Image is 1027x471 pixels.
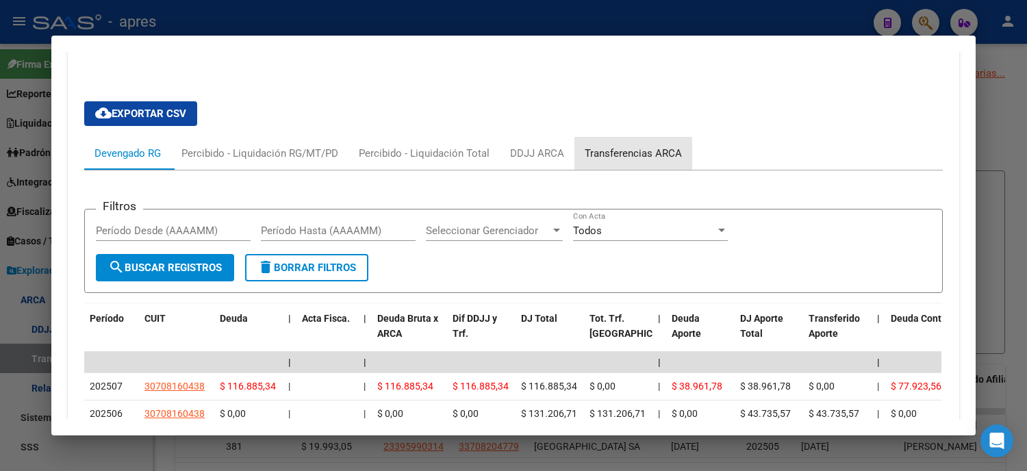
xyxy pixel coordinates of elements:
[735,304,803,364] datatable-header-cell: DJ Aporte Total
[139,304,214,364] datatable-header-cell: CUIT
[453,408,479,419] span: $ 0,00
[220,313,248,324] span: Deuda
[257,262,356,274] span: Borrar Filtros
[803,304,872,364] datatable-header-cell: Transferido Aporte
[372,304,447,364] datatable-header-cell: Deuda Bruta x ARCA
[891,381,941,392] span: $ 77.923,56
[453,313,497,340] span: Dif DDJJ y Trf.
[377,408,403,419] span: $ 0,00
[364,313,366,324] span: |
[288,408,290,419] span: |
[364,357,366,368] span: |
[96,199,143,214] h3: Filtros
[809,313,860,340] span: Transferido Aporte
[181,146,338,161] div: Percibido - Liquidación RG/MT/PD
[658,381,660,392] span: |
[740,408,791,419] span: $ 43.735,57
[672,313,701,340] span: Deuda Aporte
[453,381,509,392] span: $ 116.885,34
[809,408,859,419] span: $ 43.735,57
[90,313,124,324] span: Período
[877,408,879,419] span: |
[364,381,366,392] span: |
[214,304,283,364] datatable-header-cell: Deuda
[288,381,290,392] span: |
[358,304,372,364] datatable-header-cell: |
[220,408,246,419] span: $ 0,00
[877,381,879,392] span: |
[585,146,682,161] div: Transferencias ARCA
[426,225,550,237] span: Seleccionar Gerenciador
[94,146,161,161] div: Devengado RG
[377,381,433,392] span: $ 116.885,34
[658,408,660,419] span: |
[288,357,291,368] span: |
[658,357,661,368] span: |
[283,304,296,364] datatable-header-cell: |
[877,313,880,324] span: |
[105,40,362,53] span: Aportes y Contribuciones del Afiliado: 27397442743
[589,408,646,419] span: $ 131.206,71
[891,408,917,419] span: $ 0,00
[589,313,683,340] span: Tot. Trf. [GEOGRAPHIC_DATA]
[447,304,516,364] datatable-header-cell: Dif DDJJ y Trf.
[108,262,222,274] span: Buscar Registros
[90,381,123,392] span: 202507
[584,304,652,364] datatable-header-cell: Tot. Trf. Bruto
[220,381,276,392] span: $ 116.885,34
[666,304,735,364] datatable-header-cell: Deuda Aporte
[740,381,791,392] span: $ 38.961,78
[144,408,205,419] span: 30708160438
[872,304,885,364] datatable-header-cell: |
[885,304,954,364] datatable-header-cell: Deuda Contr.
[589,381,616,392] span: $ 0,00
[377,313,438,340] span: Deuda Bruta x ARCA
[809,381,835,392] span: $ 0,00
[510,146,564,161] div: DDJJ ARCA
[891,313,947,324] span: Deuda Contr.
[144,381,205,392] span: 30708160438
[652,304,666,364] datatable-header-cell: |
[364,408,366,419] span: |
[95,107,186,120] span: Exportar CSV
[521,313,557,324] span: DJ Total
[257,259,274,275] mat-icon: delete
[302,313,350,324] span: Acta Fisca.
[96,254,234,281] button: Buscar Registros
[84,101,197,126] button: Exportar CSV
[90,408,123,419] span: 202506
[877,357,880,368] span: |
[245,254,368,281] button: Borrar Filtros
[288,313,291,324] span: |
[516,304,584,364] datatable-header-cell: DJ Total
[672,408,698,419] span: $ 0,00
[359,146,490,161] div: Percibido - Liquidación Total
[658,313,661,324] span: |
[95,105,112,121] mat-icon: cloud_download
[740,313,783,340] span: DJ Aporte Total
[84,304,139,364] datatable-header-cell: Período
[521,381,577,392] span: $ 116.885,34
[980,424,1013,457] div: Open Intercom Messenger
[108,259,125,275] mat-icon: search
[672,381,722,392] span: $ 38.961,78
[296,304,358,364] datatable-header-cell: Acta Fisca.
[521,408,577,419] span: $ 131.206,71
[144,313,166,324] span: CUIT
[573,225,602,237] span: Todos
